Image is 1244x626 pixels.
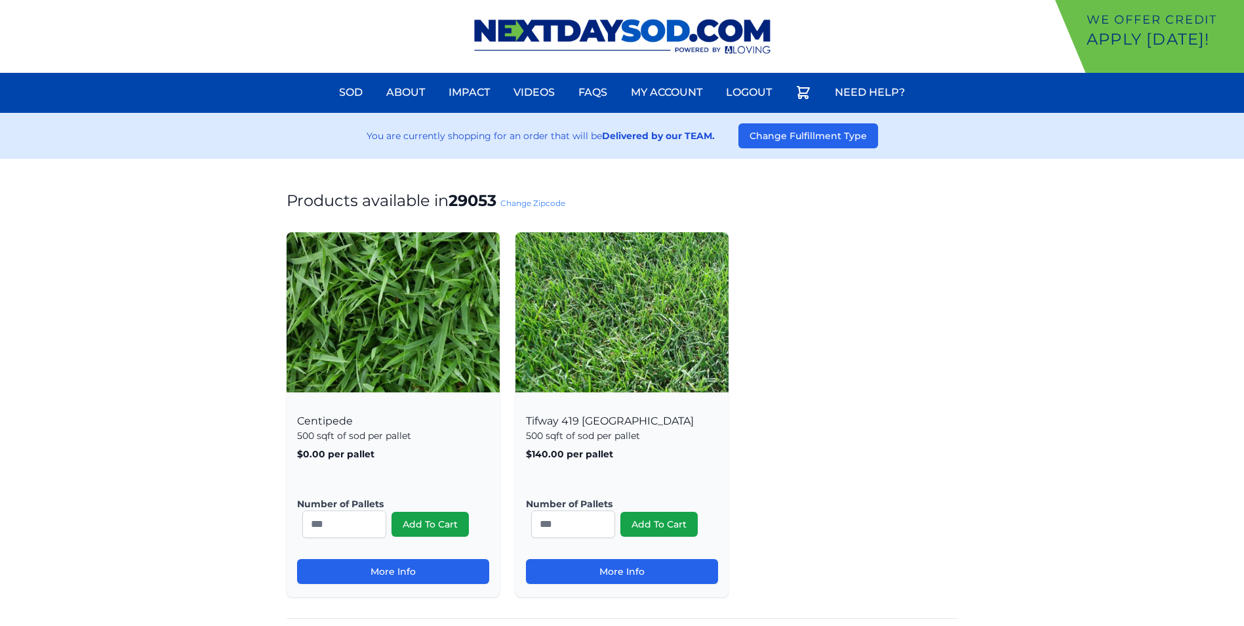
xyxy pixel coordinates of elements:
a: Impact [441,77,498,108]
a: My Account [623,77,710,108]
p: $0.00 per pallet [297,448,489,461]
button: Add To Cart [391,512,469,537]
p: Apply [DATE]! [1087,29,1239,50]
button: Change Fulfillment Type [738,123,878,148]
p: We offer Credit [1087,10,1239,29]
a: More Info [526,559,718,584]
a: Logout [718,77,780,108]
a: Videos [506,77,563,108]
p: 500 sqft of sod per pallet [526,429,718,442]
strong: Delivered by our TEAM. [602,130,715,142]
a: More Info [297,559,489,584]
a: Need Help? [827,77,913,108]
img: Tifway 419 Bermuda Product Image [515,232,729,392]
img: Centipede Product Image [287,232,500,392]
label: Number of Pallets [526,497,708,511]
a: FAQs [571,77,615,108]
a: About [378,77,433,108]
div: Tifway 419 [GEOGRAPHIC_DATA] [515,400,729,597]
p: $140.00 per pallet [526,448,718,461]
div: Centipede [287,400,500,597]
strong: 29053 [449,191,496,210]
button: Add To Cart [620,512,698,537]
label: Number of Pallets [297,497,479,511]
a: Sod [331,77,371,108]
a: Change Zipcode [500,198,565,208]
h1: Products available in [287,190,958,211]
p: 500 sqft of sod per pallet [297,429,489,442]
